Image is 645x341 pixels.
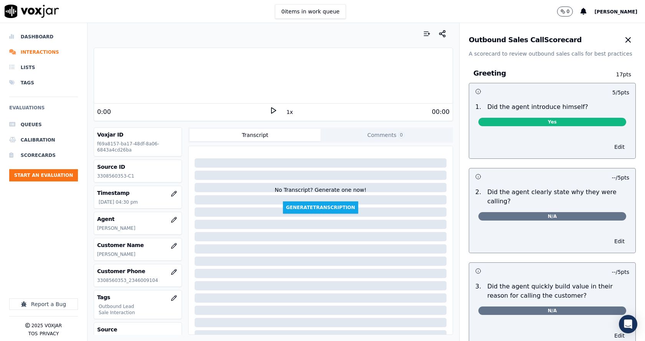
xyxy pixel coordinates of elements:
[190,129,321,141] button: Transcript
[9,148,78,163] a: Scorecards
[469,50,636,58] p: A scorecard to review outbound sales calls for best practices
[97,326,179,333] h3: Source
[9,60,78,75] a: Lists
[432,107,450,117] div: 00:00
[275,186,366,201] div: No Transcript? Generate one now!
[487,102,588,112] p: Did the agent introduce himself?
[9,298,78,310] button: Report a Bug
[9,103,78,117] h6: Evaluations
[472,188,484,206] p: 2 .
[612,268,629,276] p: -- / 5 pts
[557,7,581,16] button: 0
[97,163,179,171] h3: Source ID
[478,118,626,126] span: Yes
[612,89,629,96] p: 5 / 5 pts
[97,225,179,231] p: [PERSON_NAME]
[610,236,629,247] button: Edit
[9,29,78,44] a: Dashboard
[97,131,179,138] h3: Voxjar ID
[285,107,294,117] button: 1x
[99,310,179,316] p: Sale Interaction
[9,117,78,132] a: Queues
[97,173,179,179] p: 3308560353-C1
[612,174,629,181] p: -- / 5 pts
[5,5,59,18] img: voxjar logo
[9,132,78,148] a: Calibration
[40,331,59,337] button: Privacy
[97,141,179,153] p: f69a8157-ba17-48df-8a06-6843a4cd26ba
[472,102,484,112] p: 1 .
[594,9,637,15] span: [PERSON_NAME]
[605,71,631,78] p: 17 pts
[567,8,570,15] p: 0
[283,201,358,214] button: GenerateTranscription
[97,189,179,197] h3: Timestamp
[97,107,111,117] div: 0:00
[594,7,645,16] button: [PERSON_NAME]
[478,212,626,221] span: N/A
[610,142,629,152] button: Edit
[469,36,582,43] h3: Outbound Sales Call Scorecard
[28,331,38,337] button: TOS
[31,323,62,329] p: 2025 Voxjar
[99,199,179,205] p: [DATE] 04:30 pm
[97,251,179,257] p: [PERSON_NAME]
[473,68,605,78] h3: Greeting
[398,132,405,138] span: 0
[97,267,179,275] h3: Customer Phone
[99,303,179,310] p: Outbound Lead
[97,215,179,223] h3: Agent
[97,241,179,249] h3: Customer Name
[619,315,637,333] div: Open Intercom Messenger
[557,7,573,16] button: 0
[9,44,78,60] a: Interactions
[487,282,629,300] p: Did the agent quickly build value in their reason for calling the customer?
[275,4,346,19] button: 0items in work queue
[321,129,451,141] button: Comments
[9,169,78,181] button: Start an Evaluation
[610,330,629,341] button: Edit
[472,282,484,300] p: 3 .
[487,188,629,206] p: Did the agent clearly state why they were calling?
[97,293,179,301] h3: Tags
[478,306,626,315] span: N/A
[9,75,78,91] a: Tags
[97,277,179,283] p: 3308560353_2346009104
